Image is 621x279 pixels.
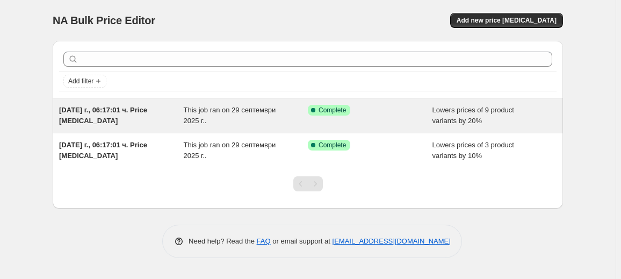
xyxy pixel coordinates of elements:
a: FAQ [257,237,271,245]
button: Add filter [63,75,106,88]
span: NA Bulk Price Editor [53,15,155,26]
button: Add new price [MEDICAL_DATA] [450,13,563,28]
a: [EMAIL_ADDRESS][DOMAIN_NAME] [333,237,451,245]
span: This job ran on 29 септември 2025 г.. [184,141,276,160]
span: This job ran on 29 септември 2025 г.. [184,106,276,125]
nav: Pagination [293,176,323,191]
span: Add new price [MEDICAL_DATA] [457,16,557,25]
span: Lowers prices of 9 product variants by 20% [432,106,514,125]
span: Add filter [68,77,93,85]
span: Lowers prices of 3 product variants by 10% [432,141,514,160]
span: Complete [319,141,346,149]
span: Complete [319,106,346,115]
span: [DATE] г., 06:17:01 ч. Price [MEDICAL_DATA] [59,106,147,125]
span: Need help? Read the [189,237,257,245]
span: [DATE] г., 06:17:01 ч. Price [MEDICAL_DATA] [59,141,147,160]
span: or email support at [271,237,333,245]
